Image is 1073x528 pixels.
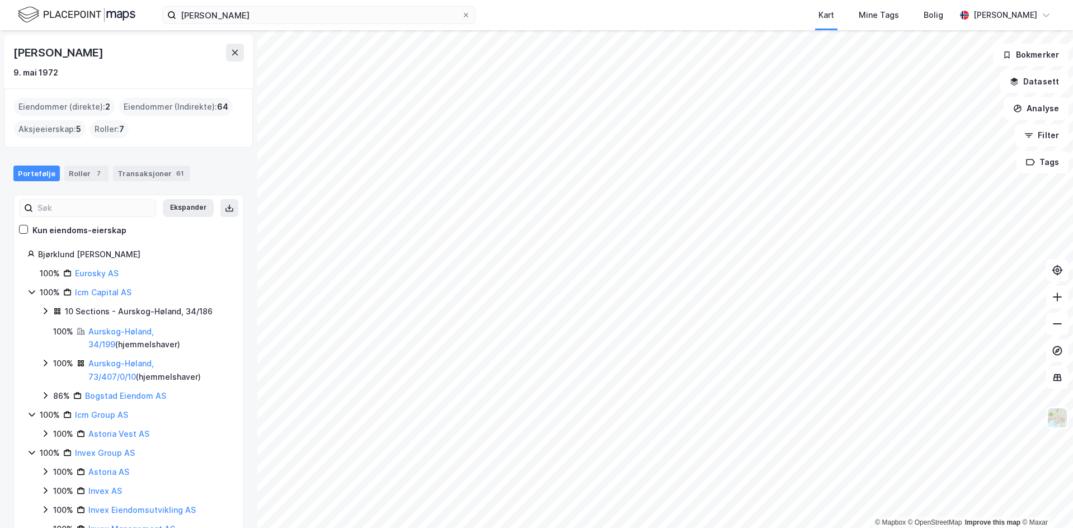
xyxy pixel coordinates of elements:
div: 100% [53,484,73,498]
span: 2 [105,100,110,114]
button: Bokmerker [993,44,1069,66]
div: 86% [53,389,70,403]
div: Bolig [924,8,943,22]
div: Roller : [90,120,129,138]
a: Mapbox [875,518,906,526]
div: Kart [818,8,834,22]
div: [PERSON_NAME] [973,8,1037,22]
div: 9. mai 1972 [13,66,58,79]
div: 100% [53,427,73,441]
a: Invex Group AS [75,448,135,458]
div: 100% [53,325,73,338]
a: Aurskog-Høland, 73/407/0/10 [88,359,154,381]
span: 5 [76,122,81,136]
a: Icm Capital AS [75,287,131,297]
a: Bogstad Eiendom AS [85,391,166,400]
div: Roller [64,166,109,181]
div: Aksjeeierskap : [14,120,86,138]
a: Astoria AS [88,467,129,477]
div: [PERSON_NAME] [13,44,105,62]
div: 100% [53,357,73,370]
div: 100% [40,286,60,299]
button: Analyse [1004,97,1069,120]
button: Ekspander [163,199,214,217]
a: Invex Eiendomsutvikling AS [88,505,196,515]
button: Filter [1015,124,1069,147]
a: Icm Group AS [75,410,128,419]
span: 7 [119,122,124,136]
div: Eiendommer (Indirekte) : [119,98,233,116]
img: Z [1047,407,1068,428]
iframe: Chat Widget [1017,474,1073,528]
a: Astoria Vest AS [88,429,149,439]
div: ( hjemmelshaver ) [88,357,230,384]
div: Kun eiendoms-eierskap [32,224,126,237]
div: 61 [174,168,186,179]
div: 100% [53,503,73,517]
div: Transaksjoner [113,166,190,181]
div: 7 [93,168,104,179]
div: 100% [53,465,73,479]
a: Improve this map [965,518,1020,526]
a: Invex AS [88,486,122,496]
div: Kontrollprogram for chat [1017,474,1073,528]
div: 100% [40,408,60,422]
div: 100% [40,446,60,460]
div: 10 Sections - Aurskog-Høland, 34/186 [65,305,213,318]
button: Datasett [1000,70,1069,93]
div: Portefølje [13,166,60,181]
div: Bjørklund [PERSON_NAME] [38,248,230,261]
input: Søk på adresse, matrikkel, gårdeiere, leietakere eller personer [176,7,462,23]
div: 100% [40,267,60,280]
a: Aurskog-Høland, 34/199 [88,327,154,350]
div: Eiendommer (direkte) : [14,98,115,116]
input: Søk [33,200,156,216]
div: Mine Tags [859,8,899,22]
a: Eurosky AS [75,268,119,278]
img: logo.f888ab2527a4732fd821a326f86c7f29.svg [18,5,135,25]
div: ( hjemmelshaver ) [88,325,230,352]
button: Tags [1016,151,1069,173]
a: OpenStreetMap [908,518,962,526]
span: 64 [217,100,228,114]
